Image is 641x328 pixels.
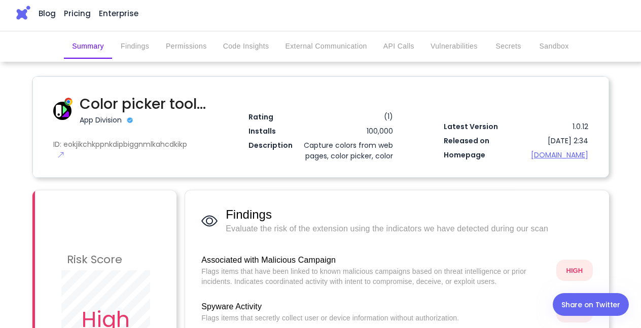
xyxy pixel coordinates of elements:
[516,121,589,132] div: 1.0.12
[158,34,215,59] button: Permissions
[201,313,548,323] p: Flags items that secretly collect user or device information without authorization.
[321,126,394,137] div: 100,000
[201,301,548,313] span: Spyware Activity
[516,150,589,160] a: [DOMAIN_NAME]
[548,136,588,146] div: [DATE] 2:34
[444,121,516,132] div: Latest Version
[215,34,277,59] button: Code Insights
[248,126,321,137] div: Installs
[226,223,593,235] span: Evaluate the risk of the extension using the indicators we have detected during our scan
[531,34,577,59] button: Sandbox
[553,293,629,316] a: Share on Twitter
[226,207,593,223] span: Findings
[64,34,112,59] button: Summary
[566,267,583,274] strong: HIGH
[376,112,393,121] div: ( 1 )
[201,266,548,286] p: Flags items that have been linked to known malicious campaigns based on threat intelligence or pr...
[112,34,158,59] button: Findings
[248,112,374,122] div: Rating
[422,34,486,59] button: Vulnerabilities
[375,34,422,59] button: API Calls
[444,136,548,146] div: Released on
[64,34,577,59] div: secondary tabs example
[248,140,296,151] div: Description
[296,140,393,193] div: Capture colors from web pages, color picker, color history. This is better compared to Color pick...
[80,115,122,126] div: App Division
[201,254,548,266] span: Associated with Malicious Campaign
[444,150,516,160] div: Homepage
[53,139,198,160] div: ID: eokjikchkppnkdipbiggnmlkahcdkikp
[80,94,208,115] h1: Color picker tool - geco
[201,213,218,229] img: Findings
[561,299,620,311] div: Share on Twitter
[277,34,375,59] button: External Communication
[486,34,531,59] button: Secrets
[67,249,123,270] h3: Risk Score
